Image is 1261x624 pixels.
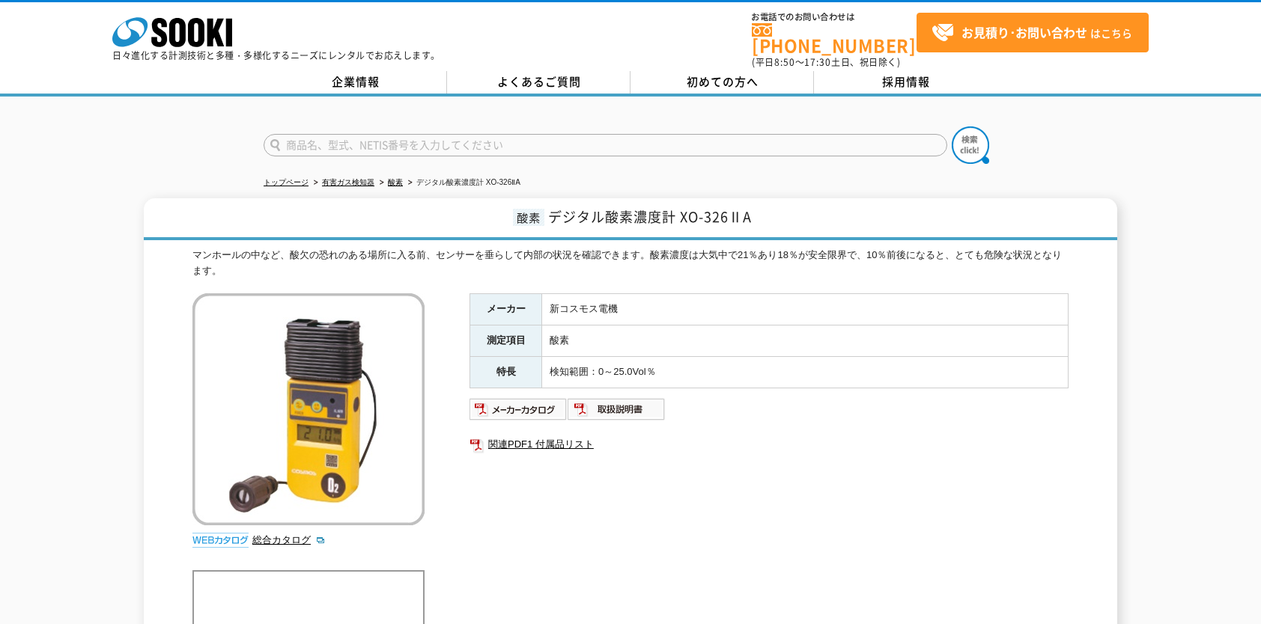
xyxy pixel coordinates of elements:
a: 企業情報 [264,71,447,94]
span: 初めての方へ [687,73,759,90]
img: デジタル酸素濃度計 XO-326ⅡA [192,293,425,525]
td: 酸素 [542,325,1069,357]
div: マンホールの中など、酸欠の恐れのある場所に入る前、センサーを垂らして内部の状況を確認できます。酸素濃度は大気中で21％あり18％が安全限界で、10％前後になると、とても危険な状況となります。 [192,248,1069,279]
span: 17:30 [804,55,831,69]
img: メーカーカタログ [470,397,568,421]
a: 酸素 [388,178,403,186]
span: はこちら [932,22,1132,44]
img: btn_search.png [952,126,989,164]
a: 有害ガス検知器 [322,178,374,186]
strong: お見積り･お問い合わせ [961,23,1087,41]
th: 特長 [470,357,542,388]
li: デジタル酸素濃度計 XO-326ⅡA [405,175,520,191]
a: 関連PDF1 付属品リスト [470,435,1069,454]
span: 酸素 [513,209,544,226]
td: 新コスモス電機 [542,294,1069,325]
span: デジタル酸素濃度計 XO-326ⅡA [548,207,752,227]
th: 測定項目 [470,325,542,357]
p: 日々進化する計測技術と多種・多様化するニーズにレンタルでお応えします。 [112,51,440,60]
a: よくあるご質問 [447,71,630,94]
span: お電話でのお問い合わせは [752,13,917,22]
a: トップページ [264,178,309,186]
a: 初めての方へ [630,71,814,94]
a: [PHONE_NUMBER] [752,23,917,54]
a: メーカーカタログ [470,407,568,418]
td: 検知範囲：0～25.0Vol％ [542,357,1069,388]
input: 商品名、型式、NETIS番号を入力してください [264,134,947,156]
th: メーカー [470,294,542,325]
img: webカタログ [192,533,249,548]
a: 総合カタログ [252,534,326,545]
span: (平日 ～ 土日、祝日除く) [752,55,900,69]
span: 8:50 [774,55,795,69]
img: 取扱説明書 [568,397,666,421]
a: 採用情報 [814,71,997,94]
a: お見積り･お問い合わせはこちら [917,13,1149,52]
a: 取扱説明書 [568,407,666,418]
